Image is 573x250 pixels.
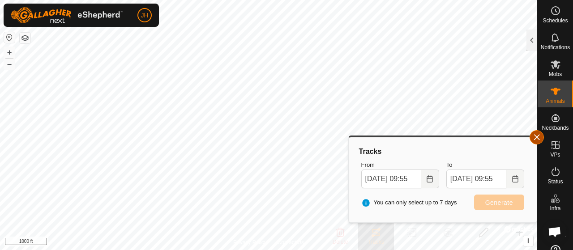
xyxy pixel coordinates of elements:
button: Reset Map [4,32,15,43]
button: Map Layers [20,33,30,43]
button: Generate [474,195,524,210]
span: JH [141,11,148,20]
span: Status [547,179,563,184]
span: Neckbands [542,125,569,131]
label: From [361,161,439,169]
a: Privacy Policy [233,238,267,246]
button: i [523,236,533,246]
span: Generate [485,199,513,206]
span: Infra [550,206,560,211]
button: – [4,59,15,69]
button: Choose Date [506,169,524,188]
span: VPs [550,152,560,157]
a: Open chat [543,220,567,244]
span: Mobs [549,72,562,77]
button: + [4,47,15,58]
button: Choose Date [421,169,439,188]
label: To [446,161,524,169]
span: Schedules [543,18,568,23]
img: Gallagher Logo [11,7,123,23]
span: You can only select up to 7 days [361,198,457,207]
span: Animals [546,98,565,104]
span: Heatmap [544,233,566,238]
a: Contact Us [278,238,304,246]
div: Tracks [358,146,528,157]
span: Notifications [541,45,570,50]
span: i [527,237,529,245]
